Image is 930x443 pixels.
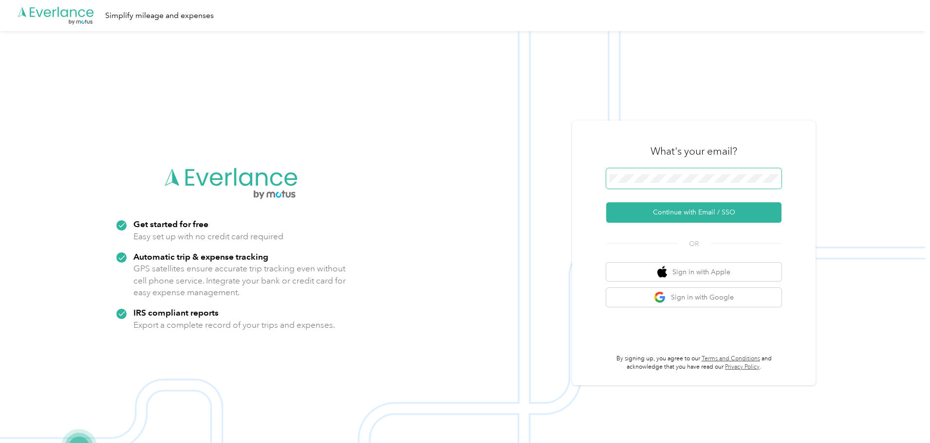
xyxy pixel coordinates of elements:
[657,266,667,278] img: apple logo
[606,263,781,282] button: apple logoSign in with Apple
[606,202,781,223] button: Continue with Email / SSO
[133,319,335,331] p: Export a complete record of your trips and expenses.
[133,307,219,318] strong: IRS compliant reports
[133,219,208,229] strong: Get started for free
[654,291,666,303] img: google logo
[725,363,760,371] a: Privacy Policy
[105,10,214,22] div: Simplify mileage and expenses
[606,288,781,307] button: google logoSign in with Google
[606,354,781,372] p: By signing up, you agree to our and acknowledge that you have read our .
[677,239,711,249] span: OR
[702,355,760,362] a: Terms and Conditions
[651,144,737,158] h3: What's your email?
[133,230,283,243] p: Easy set up with no credit card required
[133,263,346,299] p: GPS satellites ensure accurate trip tracking even without cell phone service. Integrate your bank...
[133,251,268,262] strong: Automatic trip & expense tracking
